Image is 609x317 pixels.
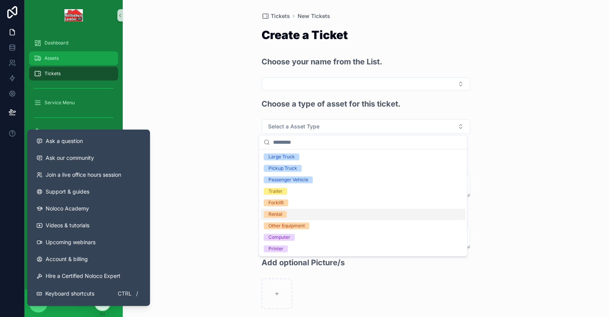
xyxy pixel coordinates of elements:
[29,36,118,50] a: Dashboard
[46,222,89,229] span: Videos & tutorials
[64,9,83,21] img: App logo
[30,183,147,200] a: Support & guides
[46,171,121,179] span: Join a live office hours session
[46,255,88,263] span: Account & billing
[29,125,118,139] a: Internal Services
[268,153,295,160] div: Large Truck
[30,268,147,284] button: Hire a Certified Noloco Expert
[268,234,290,241] div: Computer
[44,100,75,106] span: Service Menu
[298,12,330,20] a: New Tickets
[268,199,283,206] div: Forklift
[262,12,290,20] a: Tickets
[262,99,401,110] h2: Choose a type of asset for this ticket.
[30,133,147,149] button: Ask a question
[44,55,59,61] span: Assets
[268,188,282,195] div: Trailer
[30,251,147,268] a: Account & billing
[268,165,297,172] div: Pickup Truck
[29,67,118,80] a: Tickets
[44,40,68,46] span: Dashboard
[271,12,290,20] span: Tickets
[46,154,94,162] span: Ask our community
[46,272,120,280] span: Hire a Certified Noloco Expert
[259,149,467,256] div: Suggestions
[45,290,94,297] span: Keyboard shortcuts
[29,96,118,110] a: Service Menu
[30,234,147,251] a: Upcoming webinars
[46,188,89,195] span: Support & guides
[44,129,81,135] span: Internal Services
[268,176,308,183] div: Passenger Vehicle
[46,205,89,212] span: Noloco Academy
[30,200,147,217] a: Noloco Academy
[268,245,283,252] div: Printer
[30,149,147,166] a: Ask our community
[262,29,348,41] h1: Create a Ticket
[30,217,147,234] a: Videos & tutorials
[46,137,83,145] span: Ask a question
[134,291,140,297] span: /
[44,71,61,77] span: Tickets
[268,222,304,229] div: Other Equipment
[262,57,382,67] h2: Choose your name from the List.
[25,31,123,282] div: scrollable content
[268,211,282,218] div: Rental
[262,258,345,268] h2: Add optional Picture/s
[46,238,95,246] span: Upcoming webinars
[262,77,470,90] button: Select Button
[29,51,118,65] a: Assets
[117,289,132,298] span: Ctrl
[268,123,319,130] span: Select a Asset Type
[262,119,470,134] button: Select Button
[30,166,147,183] a: Join a live office hours session
[30,284,147,303] button: Keyboard shortcutsCtrl/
